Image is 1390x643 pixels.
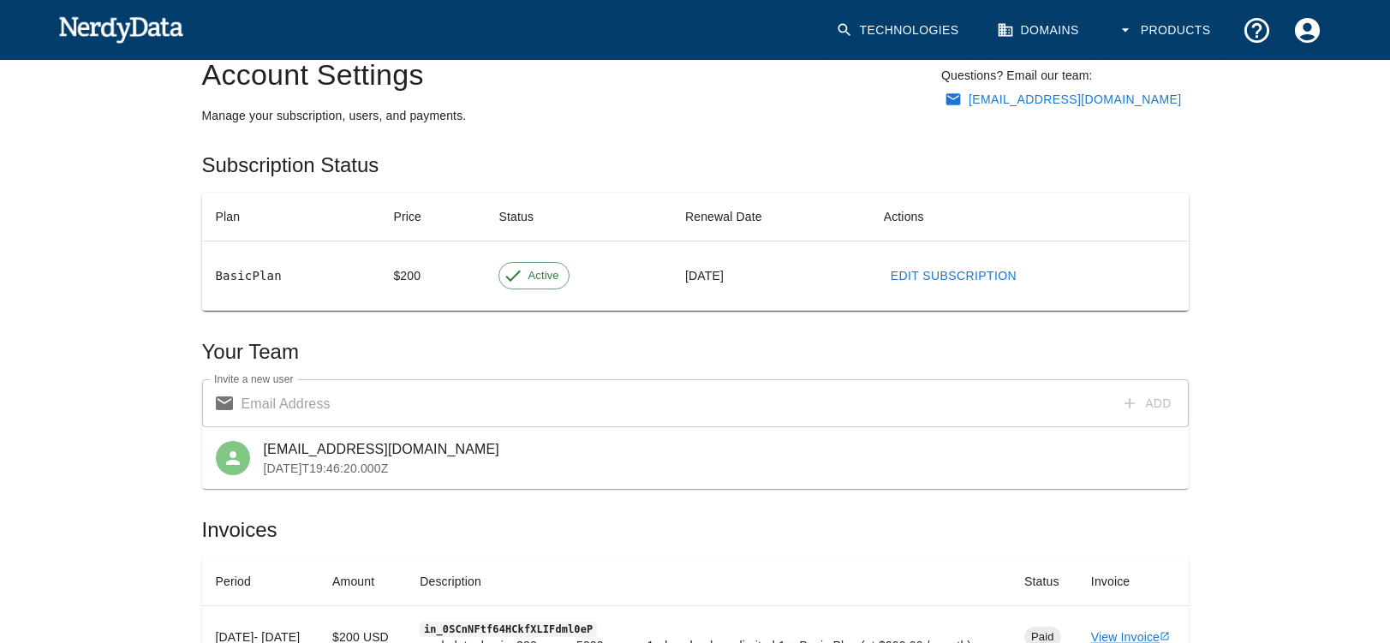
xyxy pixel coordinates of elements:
th: Status [485,193,671,241]
code: in_0SCnNFtf64HCkfXLIFdml0eP [420,622,597,638]
img: NerdyData.com [58,12,184,46]
p: [DATE]T19:46:20.000Z [264,460,1175,477]
th: Description [406,557,1011,606]
button: Support and Documentation [1232,5,1282,56]
h5: Your Team [202,338,299,366]
button: Account Settings [1282,5,1333,56]
th: Plan [202,193,380,241]
th: Renewal Date [671,193,870,241]
th: Actions [870,193,1189,241]
span: Active [518,268,568,284]
pre: Basic Plan [216,267,367,284]
h5: Subscription Status [202,152,379,179]
a: Domains [987,5,1093,56]
p: Questions? Email our team: [941,67,1188,84]
th: Invoice [1077,557,1189,606]
a: Technologies [826,5,973,56]
button: Products [1107,5,1225,56]
span: [EMAIL_ADDRESS][DOMAIN_NAME] [264,439,1175,460]
th: Amount [319,557,406,606]
h5: Invoices [202,516,1189,544]
td: [DATE] [671,241,870,311]
a: [EMAIL_ADDRESS][DOMAIN_NAME] [941,84,1188,116]
th: Status [1011,557,1077,606]
input: Email Address [242,379,1120,427]
label: Invite a new user [214,372,294,386]
a: Edit Subscription [884,260,1023,292]
h1: Account Settings [202,57,767,93]
th: Period [202,557,319,606]
td: $200 [379,241,485,311]
th: Price [379,193,485,241]
h6: Manage your subscription, users, and payments. [202,107,767,124]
